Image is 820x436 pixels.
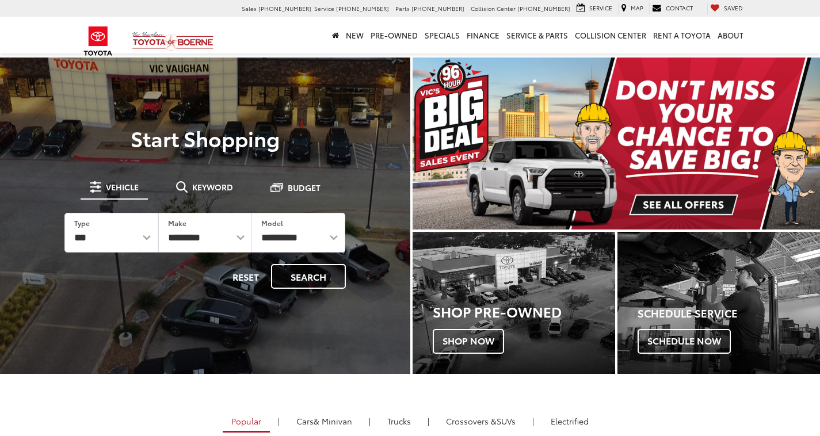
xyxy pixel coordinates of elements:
[724,3,743,12] span: Saved
[288,411,361,431] a: Cars
[367,17,421,53] a: Pre-Owned
[275,415,283,427] li: |
[314,415,352,427] span: & Minivan
[168,218,186,228] label: Make
[106,183,139,191] span: Vehicle
[714,17,747,53] a: About
[589,3,612,12] span: Service
[342,17,367,53] a: New
[413,232,615,374] div: Toyota
[542,411,597,431] a: Electrified
[288,183,321,192] span: Budget
[446,415,497,427] span: Crossovers &
[413,232,615,374] a: Shop Pre-Owned Shop Now
[503,17,571,53] a: Service & Parts: Opens in a new tab
[223,264,269,289] button: Reset
[707,3,746,14] a: My Saved Vehicles
[571,17,650,53] a: Collision Center
[366,415,373,427] li: |
[631,3,643,12] span: Map
[74,218,90,228] label: Type
[433,304,615,319] h3: Shop Pre-Owned
[421,17,463,53] a: Specials
[425,415,432,427] li: |
[617,232,820,374] a: Schedule Service Schedule Now
[433,329,504,353] span: Shop Now
[395,4,410,13] span: Parts
[261,218,283,228] label: Model
[437,411,524,431] a: SUVs
[638,308,820,319] h4: Schedule Service
[223,411,270,433] a: Popular
[638,329,731,353] span: Schedule Now
[649,3,696,14] a: Contact
[242,4,257,13] span: Sales
[271,264,346,289] button: Search
[336,4,389,13] span: [PHONE_NUMBER]
[192,183,233,191] span: Keyword
[258,4,311,13] span: [PHONE_NUMBER]
[379,411,419,431] a: Trucks
[650,17,714,53] a: Rent a Toyota
[48,127,362,150] p: Start Shopping
[666,3,693,12] span: Contact
[617,232,820,374] div: Toyota
[517,4,570,13] span: [PHONE_NUMBER]
[618,3,646,14] a: Map
[529,415,537,427] li: |
[411,4,464,13] span: [PHONE_NUMBER]
[574,3,615,14] a: Service
[329,17,342,53] a: Home
[77,22,120,60] img: Toyota
[463,17,503,53] a: Finance
[471,4,516,13] span: Collision Center
[132,31,214,51] img: Vic Vaughan Toyota of Boerne
[314,4,334,13] span: Service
